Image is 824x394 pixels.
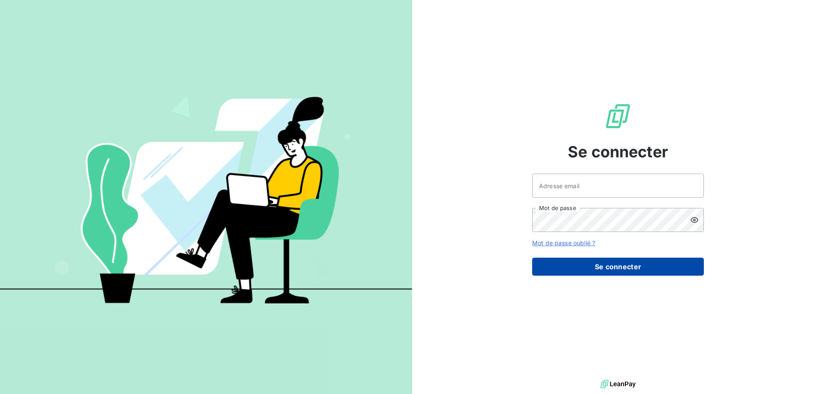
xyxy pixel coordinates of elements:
[532,239,595,247] a: Mot de passe oublié ?
[604,102,632,130] img: Logo LeanPay
[532,174,704,198] input: placeholder
[600,378,636,391] img: logo
[568,140,668,163] span: Se connecter
[532,258,704,276] button: Se connecter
